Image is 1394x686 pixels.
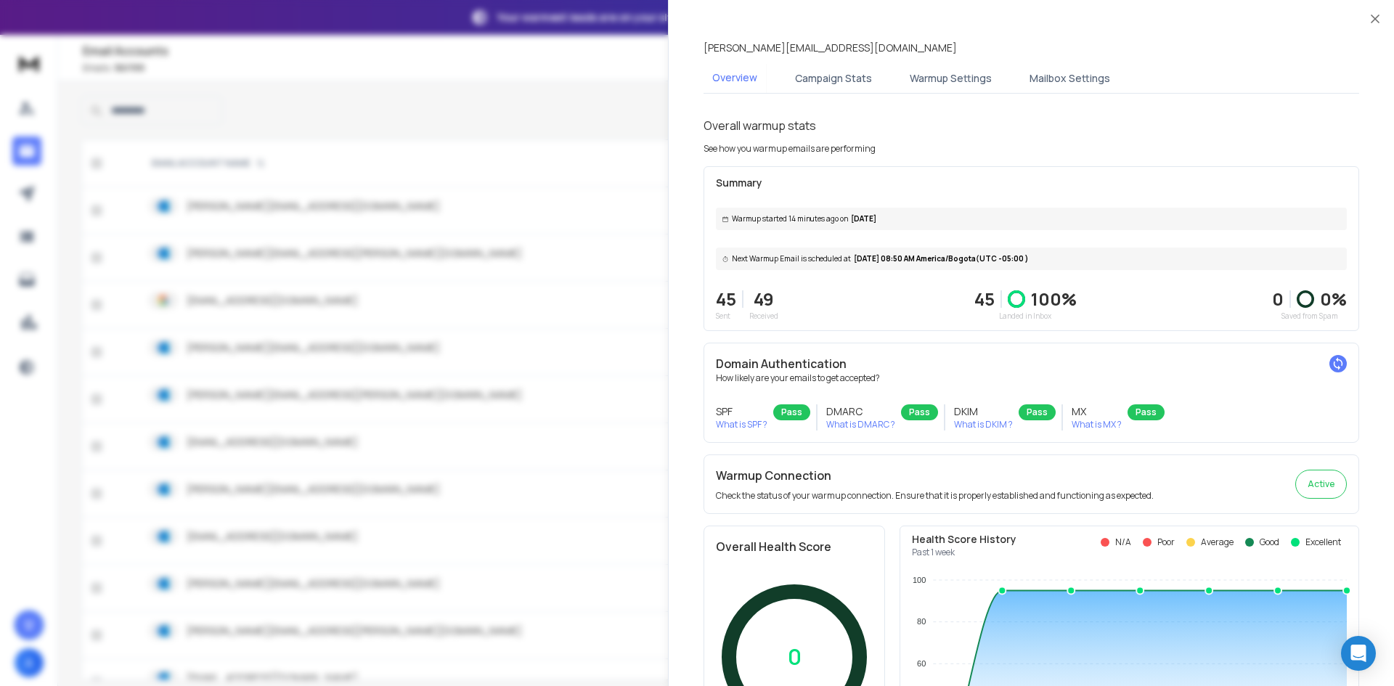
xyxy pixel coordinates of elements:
[917,659,926,668] tspan: 60
[954,404,1013,419] h3: DKIM
[716,490,1154,502] p: Check the status of your warmup connection. Ensure that it is properly established and functionin...
[704,62,766,95] button: Overview
[1128,404,1165,420] div: Pass
[749,287,778,311] p: 49
[704,143,876,155] p: See how you warmup emails are performing
[1115,536,1131,548] p: N/A
[1320,287,1347,311] p: 0 %
[974,287,995,311] p: 45
[716,248,1347,270] div: [DATE] 08:50 AM America/Bogota (UTC -05:00 )
[1305,536,1341,548] p: Excellent
[716,287,736,311] p: 45
[716,404,767,419] h3: SPF
[1341,636,1376,671] div: Open Intercom Messenger
[716,176,1347,190] p: Summary
[716,355,1347,372] h2: Domain Authentication
[1295,470,1347,499] button: Active
[1272,287,1284,311] strong: 0
[732,213,848,224] span: Warmup started 14 minutes ago on
[912,532,1016,547] p: Health Score History
[1272,311,1347,322] p: Saved from Spam
[1031,287,1077,311] p: 100 %
[732,253,851,264] span: Next Warmup Email is scheduled at
[826,419,895,430] p: What is DMARC ?
[1201,536,1234,548] p: Average
[974,311,1077,322] p: Landed in Inbox
[749,311,778,322] p: Received
[704,117,816,134] h1: Overall warmup stats
[786,62,881,94] button: Campaign Stats
[716,419,767,430] p: What is SPF ?
[716,311,736,322] p: Sent
[773,404,810,420] div: Pass
[704,41,957,55] p: [PERSON_NAME][EMAIL_ADDRESS][DOMAIN_NAME]
[788,644,802,670] p: 0
[917,617,926,626] tspan: 80
[1021,62,1119,94] button: Mailbox Settings
[1157,536,1175,548] p: Poor
[901,62,1000,94] button: Warmup Settings
[1260,536,1279,548] p: Good
[954,419,1013,430] p: What is DKIM ?
[716,467,1154,484] h2: Warmup Connection
[901,404,938,420] div: Pass
[912,547,1016,558] p: Past 1 week
[1019,404,1056,420] div: Pass
[716,372,1347,384] p: How likely are your emails to get accepted?
[826,404,895,419] h3: DMARC
[1072,404,1122,419] h3: MX
[913,576,926,584] tspan: 100
[716,208,1347,230] div: [DATE]
[1072,419,1122,430] p: What is MX ?
[716,538,873,555] h2: Overall Health Score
